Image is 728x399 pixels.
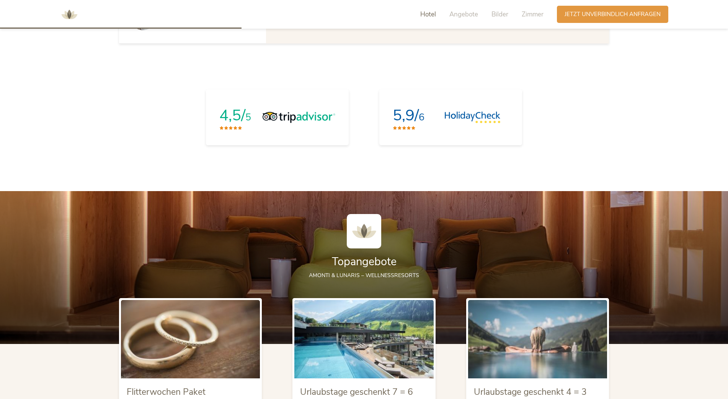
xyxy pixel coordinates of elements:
span: Urlaubstage geschenkt 7 = 6 [300,386,413,398]
span: Urlaubstage geschenkt 4 = 3 [474,386,587,398]
span: Flitterwochen Paket [127,386,206,398]
a: AMONTI & LUNARIS Wellnessresort [58,11,81,17]
img: Urlaubstage geschenkt 4 = 3 [468,300,607,378]
img: AMONTI & LUNARIS Wellnessresort [347,214,381,248]
img: HolidayCheck [444,112,501,123]
span: 5,9/ [393,105,419,126]
img: AMONTI & LUNARIS Wellnessresort [58,3,81,26]
img: Tripadvisor [263,112,335,123]
img: Flitterwochen Paket [121,300,260,378]
span: 4,5/ [219,105,245,126]
span: Hotel [420,10,436,19]
span: Angebote [449,10,478,19]
span: Jetzt unverbindlich anfragen [565,10,661,18]
img: Urlaubstage geschenkt 7 = 6 [294,300,433,378]
span: 6 [419,111,424,124]
a: 5,9/6HolidayCheck [379,89,522,145]
span: 5 [245,111,251,124]
a: 4,5/5Tripadvisor [206,89,349,145]
span: Zimmer [522,10,544,19]
span: Topangebote [332,254,397,269]
span: Bilder [491,10,508,19]
span: AMONTI & LUNARIS – Wellnessresorts [309,272,419,279]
